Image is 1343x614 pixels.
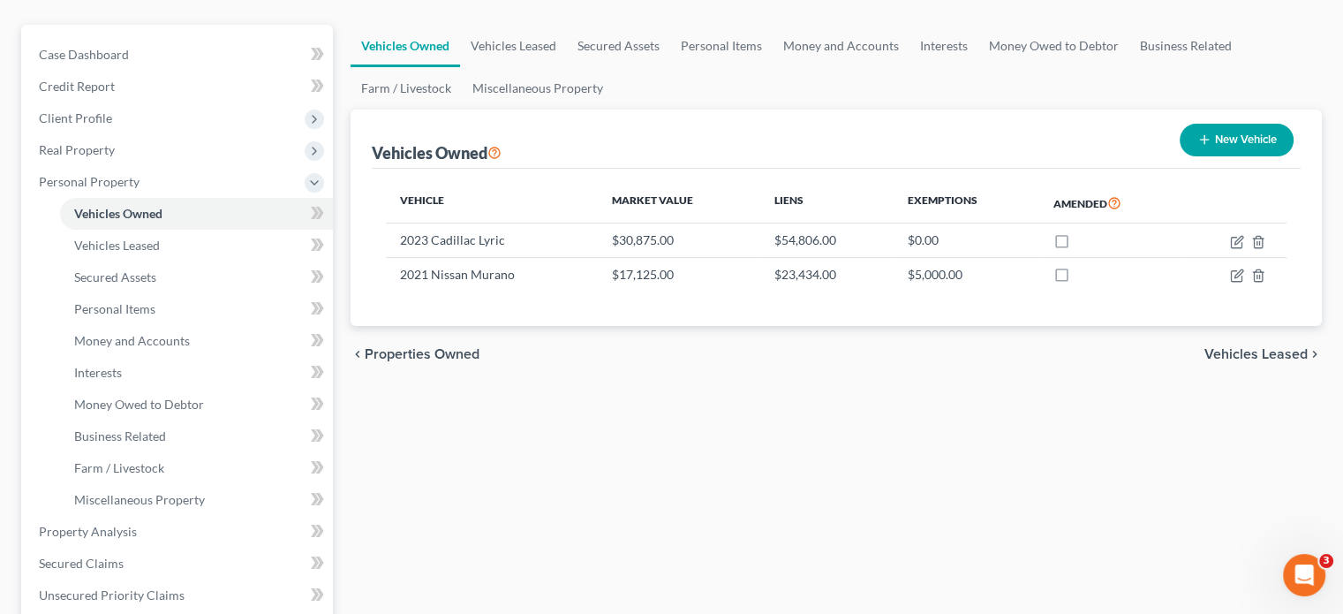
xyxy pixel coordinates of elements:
a: Vehicles Leased [60,230,333,262]
a: Interests [60,357,333,389]
span: Client Profile [39,110,112,125]
a: Unsecured Priority Claims [25,580,333,611]
i: chevron_left [351,347,365,361]
span: Unsecured Priority Claims [39,587,185,603]
td: $17,125.00 [598,257,760,291]
th: Market Value [598,183,760,224]
a: Property Analysis [25,516,333,548]
span: Money and Accounts [74,333,190,348]
span: Vehicles Leased [74,238,160,253]
a: Money Owed to Debtor [60,389,333,421]
a: Secured Assets [60,262,333,293]
span: Business Related [74,428,166,443]
td: $5,000.00 [894,257,1039,291]
span: Vehicles Leased [1204,347,1308,361]
iframe: Intercom live chat [1283,554,1325,596]
th: Exemptions [894,183,1039,224]
td: 2023 Cadillac Lyric [386,224,598,257]
button: New Vehicle [1180,124,1294,156]
span: Farm / Livestock [74,460,164,475]
a: Farm / Livestock [60,452,333,484]
a: Secured Claims [25,548,333,580]
span: Real Property [39,142,115,157]
td: $54,806.00 [760,224,894,257]
th: Liens [760,183,894,224]
a: Secured Assets [567,25,670,67]
span: Property Analysis [39,524,137,539]
a: Miscellaneous Property [462,67,614,110]
a: Vehicles Owned [60,198,333,230]
td: $23,434.00 [760,257,894,291]
span: Properties Owned [365,347,479,361]
td: $30,875.00 [598,224,760,257]
span: Vehicles Owned [74,206,162,221]
span: Credit Report [39,79,115,94]
a: Personal Items [60,293,333,325]
span: Secured Claims [39,556,124,571]
th: Vehicle [386,183,598,224]
div: Vehicles Owned [372,142,502,163]
span: Case Dashboard [39,47,129,62]
a: Vehicles Leased [460,25,567,67]
td: $0.00 [894,224,1039,257]
span: Secured Assets [74,269,156,284]
a: Case Dashboard [25,39,333,71]
a: Money and Accounts [773,25,909,67]
span: Miscellaneous Property [74,492,205,507]
a: Vehicles Owned [351,25,460,67]
a: Interests [909,25,978,67]
th: Amended [1039,183,1182,224]
a: Credit Report [25,71,333,102]
a: Money Owed to Debtor [978,25,1129,67]
span: Personal Items [74,301,155,316]
td: 2021 Nissan Murano [386,257,598,291]
a: Business Related [60,421,333,452]
a: Money and Accounts [60,325,333,357]
i: chevron_right [1308,347,1322,361]
span: Personal Property [39,174,140,189]
span: Money Owed to Debtor [74,397,204,412]
button: chevron_left Properties Owned [351,347,479,361]
a: Personal Items [670,25,773,67]
a: Miscellaneous Property [60,484,333,516]
button: Vehicles Leased chevron_right [1204,347,1322,361]
a: Business Related [1129,25,1242,67]
span: Interests [74,365,122,380]
span: 3 [1319,554,1333,568]
a: Farm / Livestock [351,67,462,110]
